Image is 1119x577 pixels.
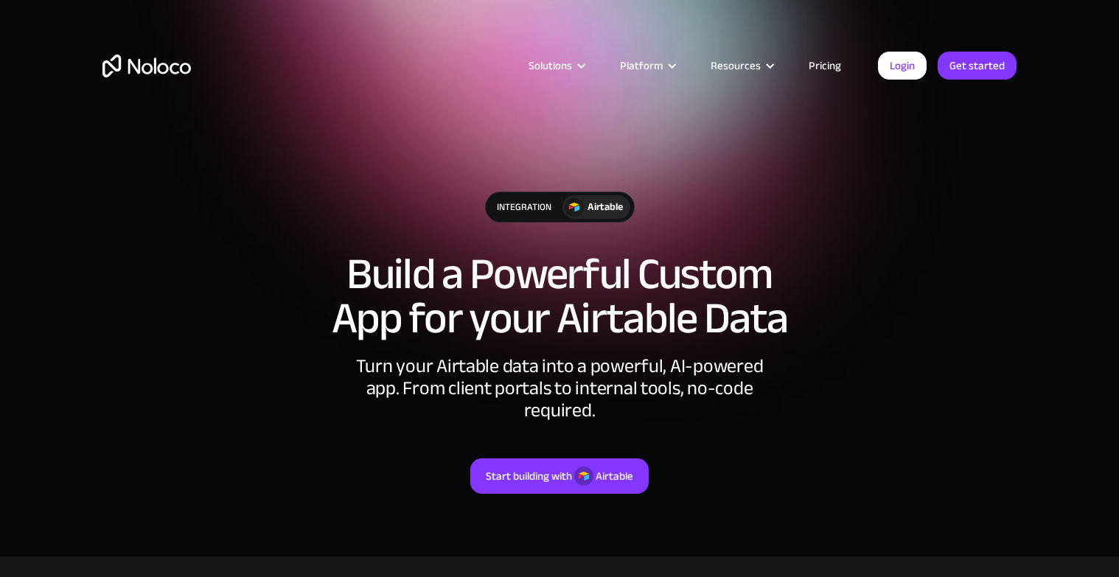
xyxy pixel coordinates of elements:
a: Login [878,52,927,80]
div: Airtable [596,466,633,486]
div: Turn your Airtable data into a powerful, AI-powered app. From client portals to internal tools, n... [338,355,781,422]
div: Resources [692,56,790,75]
div: Platform [620,56,663,75]
div: Resources [711,56,761,75]
h1: Build a Powerful Custom App for your Airtable Data [102,252,1017,340]
div: integration [486,192,562,222]
div: Start building with [486,466,572,486]
a: Start building withAirtable [470,458,649,494]
div: Solutions [510,56,602,75]
div: Platform [602,56,692,75]
a: home [102,55,191,77]
a: Pricing [790,56,860,75]
div: Solutions [529,56,572,75]
a: Get started [938,52,1017,80]
div: Airtable [588,199,623,215]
